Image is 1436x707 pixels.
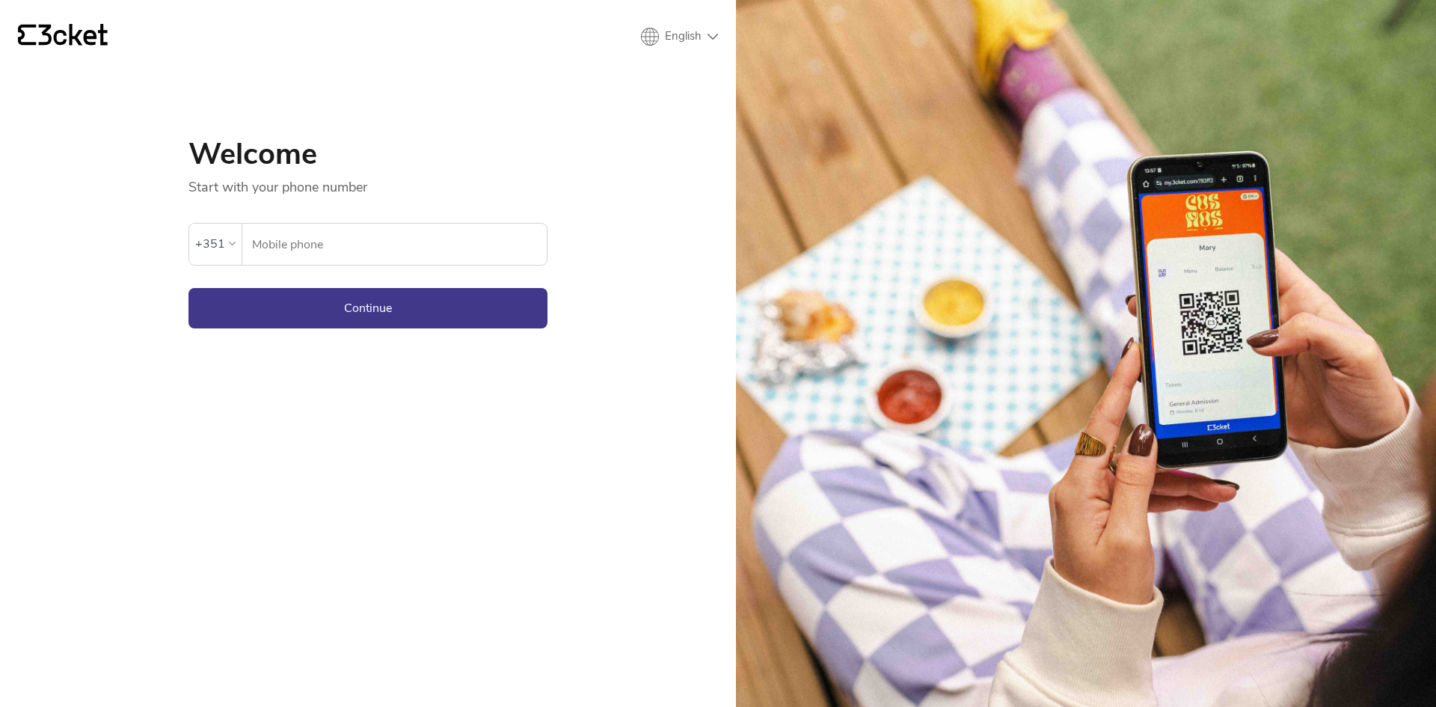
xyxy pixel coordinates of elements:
button: Continue [188,288,547,328]
g: {' '} [18,25,36,46]
div: +351 [195,233,225,255]
label: Mobile phone [242,224,547,266]
a: {' '} [18,24,108,49]
input: Mobile phone [251,224,547,265]
p: Start with your phone number [188,169,547,196]
h1: Welcome [188,139,547,169]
